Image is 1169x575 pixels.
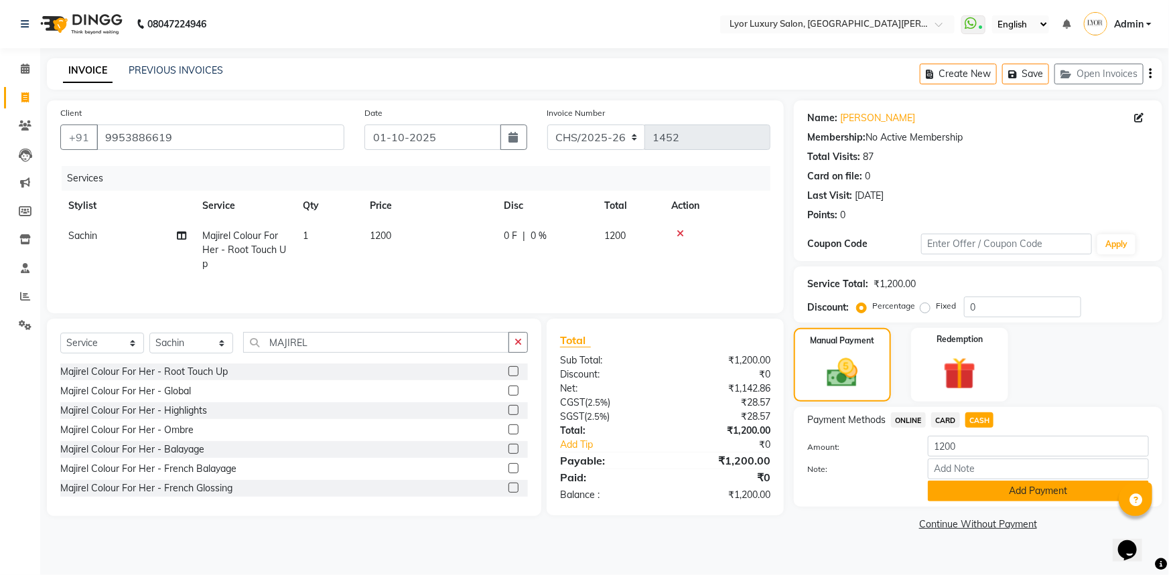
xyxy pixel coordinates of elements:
div: Total Visits: [807,150,860,164]
th: Price [362,191,496,221]
label: Date [364,107,383,119]
div: Net: [550,382,665,396]
div: Card on file: [807,169,862,183]
div: Name: [807,111,837,125]
img: logo [34,5,126,43]
button: Save [1002,64,1049,84]
span: Sachin [68,230,97,242]
div: Last Visit: [807,189,852,203]
div: Majirel Colour For Her - French Balayage [60,462,236,476]
div: ₹1,200.00 [874,277,916,291]
div: ( ) [550,410,665,424]
input: Amount [928,436,1149,457]
span: Payment Methods [807,413,886,427]
div: Majirel Colour For Her - Root Touch Up [60,365,228,379]
span: CASH [965,412,994,428]
th: Stylist [60,191,194,221]
div: Discount: [550,367,665,382]
span: CGST [560,396,585,408]
span: | [523,229,525,243]
b: 08047224946 [147,5,206,43]
div: Points: [807,208,837,222]
div: ₹28.57 [665,410,780,424]
div: Membership: [807,131,866,145]
a: [PERSON_NAME] [840,111,915,125]
div: Balance : [550,488,665,502]
a: INVOICE [63,59,113,83]
label: Invoice Number [547,107,606,119]
img: _gift.svg [933,353,986,394]
span: 0 % [531,229,547,243]
label: Amount: [797,441,918,453]
div: ₹0 [685,438,780,452]
div: Majirel Colour For Her - Highlights [60,404,207,418]
th: Qty [295,191,362,221]
th: Disc [496,191,596,221]
div: ₹1,200.00 [665,424,780,438]
img: Admin [1084,12,1107,35]
span: ONLINE [891,412,926,428]
label: Redemption [937,333,983,345]
button: Open Invoices [1054,64,1144,84]
div: ₹1,200.00 [665,453,780,469]
div: Payable: [550,453,665,469]
span: 2.5% [587,411,607,422]
div: Discount: [807,301,849,315]
th: Total [596,191,663,221]
span: 1200 [604,230,626,242]
span: CARD [931,412,960,428]
div: ₹1,142.86 [665,382,780,396]
div: ₹1,200.00 [665,488,780,502]
div: Majirel Colour For Her - Global [60,384,191,398]
div: No Active Membership [807,131,1149,145]
div: ₹1,200.00 [665,353,780,367]
th: Action [663,191,770,221]
iframe: chat widget [1113,521,1156,562]
button: Apply [1097,234,1136,254]
span: Total [560,333,591,347]
div: Coupon Code [807,237,921,251]
input: Search by Name/Mobile/Email/Code [96,125,344,150]
div: 87 [863,150,874,164]
div: Paid: [550,469,665,485]
div: [DATE] [855,189,884,203]
div: Service Total: [807,277,868,291]
span: Majirel Colour For Her - Root Touch Up [202,230,286,270]
div: Majirel Colour For Her - Ombre [60,423,194,437]
span: Admin [1114,17,1144,31]
button: Create New [920,64,997,84]
div: Services [62,166,780,191]
button: Add Payment [928,481,1149,501]
span: SGST [560,410,584,422]
div: Total: [550,424,665,438]
div: ₹28.57 [665,396,780,410]
span: 0 F [504,229,517,243]
label: Client [60,107,82,119]
div: Sub Total: [550,353,665,367]
div: Majirel Colour For Her - Balayage [60,442,204,457]
input: Add Note [928,459,1149,479]
img: _cash.svg [817,355,868,391]
div: 0 [865,169,870,183]
a: Add Tip [550,438,684,452]
label: Note: [797,463,918,475]
a: PREVIOUS INVOICES [129,64,223,76]
span: 2.5% [588,397,608,408]
span: 1 [303,230,308,242]
div: ( ) [550,396,665,410]
a: Continue Without Payment [797,517,1160,531]
input: Search or Scan [243,332,509,353]
div: 0 [840,208,845,222]
div: Majirel Colour For Her - French Glossing [60,481,232,495]
label: Fixed [936,300,956,312]
div: ₹0 [665,367,780,382]
div: ₹0 [665,469,780,485]
input: Enter Offer / Coupon Code [921,234,1092,254]
button: +91 [60,125,98,150]
span: 1200 [370,230,391,242]
th: Service [194,191,295,221]
label: Percentage [872,300,915,312]
label: Manual Payment [810,335,874,347]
